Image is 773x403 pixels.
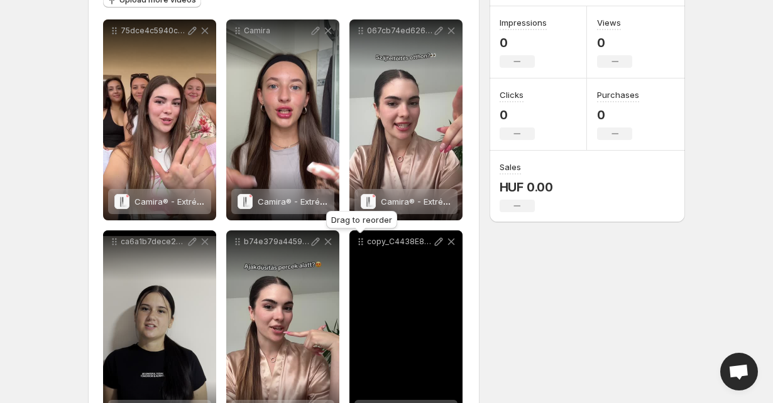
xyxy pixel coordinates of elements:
[244,237,309,247] p: b74e379a44594ba7902d09cb3c8f1ee5
[244,26,309,36] p: Camira
[597,35,632,50] p: 0
[500,161,521,173] h3: Sales
[500,16,547,29] h3: Impressions
[121,237,186,247] p: ca6a1b7dece24bc0af36cb9cc63b5c5e
[500,89,524,101] h3: Clicks
[114,194,129,209] img: Camira® - Extrém Ajakdúsító
[367,26,432,36] p: 067cb74ed6264ea59ff23402549046b5
[349,19,463,220] div: 067cb74ed6264ea59ff23402549046b5Camira® - Extrém AjakdúsítóCamira® - Extrém Ajakdúsító
[134,196,247,207] span: Camira® - Extrém Ajakdúsító
[597,16,621,29] h3: Views
[500,35,547,50] p: 0
[238,194,253,209] img: Camira® - Extrém Ajakdúsító
[597,107,639,122] p: 0
[500,107,535,122] p: 0
[121,26,186,36] p: 75dce4c5940c4ff493def3e1c53e9105
[367,237,432,247] p: copy_C4438E82-C1BD-4CE3-A8DE-758D9DDCCAEF
[597,89,639,101] h3: Purchases
[500,180,553,195] p: HUF 0.00
[381,196,493,207] span: Camira® - Extrém Ajakdúsító
[103,19,216,220] div: 75dce4c5940c4ff493def3e1c53e9105Camira® - Extrém AjakdúsítóCamira® - Extrém Ajakdúsító
[226,19,339,220] div: CamiraCamira® - Extrém AjakdúsítóCamira® - Extrém Ajakdúsító
[361,194,376,209] img: Camira® - Extrém Ajakdúsító
[720,353,758,390] a: Open chat
[258,196,370,207] span: Camira® - Extrém Ajakdúsító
